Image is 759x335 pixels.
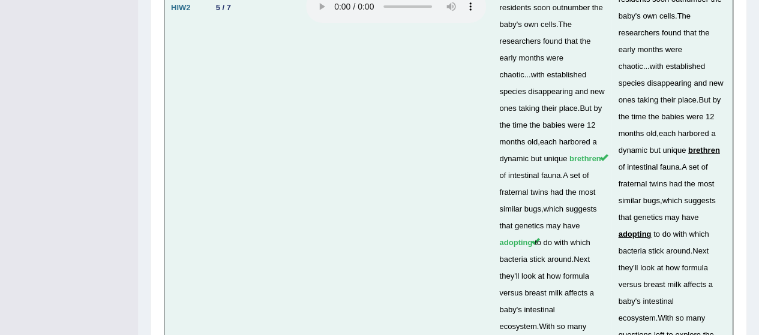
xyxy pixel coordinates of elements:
span: chaotic [499,70,524,79]
div: 5 / 7 [211,1,236,14]
span: how [665,263,680,272]
span: each [540,137,557,146]
span: set [570,171,580,180]
span: that [499,221,512,230]
span: the [565,188,576,197]
span: with [530,70,544,79]
span: of [701,162,708,171]
span: With [539,322,554,331]
span: The [558,20,571,29]
span: a [711,129,715,138]
span: A [563,171,568,180]
span: of [499,171,506,180]
span: around [666,246,690,255]
span: by [593,104,602,113]
span: stick [648,246,664,255]
span: which [662,196,682,205]
span: the [499,120,510,129]
span: suggests [565,204,596,213]
span: had [669,179,682,188]
span: old [646,129,656,138]
span: But [580,104,592,113]
span: unique [544,154,567,163]
span: breast [524,288,546,297]
span: which [543,204,563,213]
span: most [697,179,714,188]
span: taking [637,95,658,104]
span: genetics [634,213,662,222]
span: which [689,230,709,239]
span: do [662,230,670,239]
span: With [658,313,673,322]
span: found [543,37,563,46]
span: old [527,137,538,146]
span: the [648,112,659,121]
span: affects [565,288,587,297]
span: early [618,45,635,54]
span: by [712,95,721,104]
span: ecosystem [618,313,655,322]
span: ll [634,263,638,272]
span: fauna [660,162,680,171]
span: new [590,87,605,96]
span: versus [499,288,522,297]
span: the [698,28,709,37]
span: months [518,53,544,62]
span: intestinal [508,171,539,180]
span: similar [499,204,522,213]
span: disappearing [647,79,691,87]
span: adopting [618,230,651,239]
span: at [656,263,663,272]
span: versus [618,280,641,289]
span: their [542,104,557,113]
span: their [661,95,676,104]
span: early [499,53,516,62]
span: do [543,238,551,247]
span: intestinal [627,162,658,171]
span: that [683,28,697,37]
span: formula [563,271,589,280]
span: most [578,188,595,197]
span: But [698,95,710,104]
span: similar [618,196,641,205]
span: look [640,263,655,272]
span: so [676,313,684,322]
span: that [565,37,578,46]
span: s [637,11,641,20]
span: established [547,70,586,79]
span: baby [618,11,635,20]
span: but [530,154,541,163]
span: had [550,188,563,197]
span: researchers [618,28,659,37]
span: s [637,297,641,306]
span: ecosystem [499,322,536,331]
span: a [590,288,594,297]
span: to [535,238,541,247]
span: ll [515,271,519,280]
span: were [568,120,584,129]
span: place [559,104,577,113]
span: look [521,271,536,280]
span: bacteria [499,255,527,264]
span: new [709,79,724,87]
span: a [592,137,596,146]
span: s [518,20,522,29]
span: with [554,238,568,247]
span: were [665,45,682,54]
span: have [563,221,580,230]
span: intestinal [643,297,673,306]
span: the [684,179,695,188]
span: place [677,95,696,104]
span: with [649,62,663,71]
span: researchers [499,37,541,46]
span: around [547,255,571,264]
span: a [709,280,713,289]
span: harbored [559,137,590,146]
span: harbored [677,129,709,138]
span: time [631,112,646,121]
span: fauna [541,171,561,180]
span: found [662,28,682,37]
span: The [677,11,690,20]
span: stick [529,255,545,264]
span: affects [683,280,706,289]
